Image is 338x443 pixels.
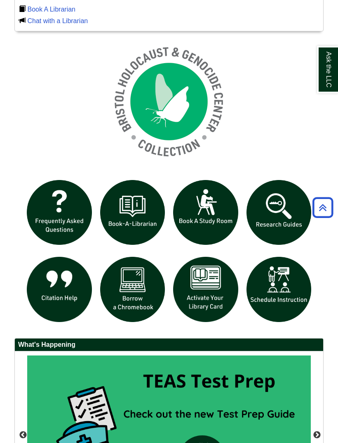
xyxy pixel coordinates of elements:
[96,176,169,249] img: Book a Librarian icon links to book a librarian web page
[313,431,321,439] button: Next
[310,202,336,213] a: Back to Top
[19,431,27,439] button: Previous
[107,40,231,163] img: Holocaust and Genocide Collection
[242,253,316,326] img: For faculty. Schedule Library Instruction icon links to form.
[96,253,169,326] img: Borrow a chromebook icon links to the borrow a chromebook web page
[23,176,96,249] img: frequently asked questions
[23,176,315,330] div: slideshow
[15,339,323,351] h2: What's Happening
[27,6,75,13] a: Book A Librarian
[27,17,88,24] a: Chat with a Librarian
[242,176,316,249] img: Research Guides icon links to research guides web page
[169,176,242,249] img: book a study room icon links to book a study room web page
[169,253,242,326] img: activate Library Card icon links to form to activate student ID into library card
[23,253,96,326] img: citation help icon links to citation help guide page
